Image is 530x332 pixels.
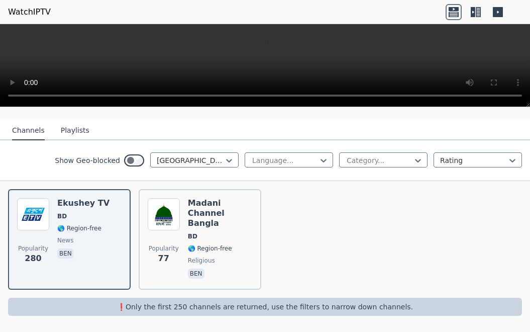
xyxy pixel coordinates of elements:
[61,121,89,140] button: Playlists
[8,6,51,18] a: WatchIPTV
[17,198,49,230] img: Ekushey TV
[57,236,73,244] span: news
[188,257,215,265] span: religious
[25,253,41,265] span: 280
[12,302,518,312] p: ❗️Only the first 250 channels are returned, use the filters to narrow down channels.
[55,155,120,165] label: Show Geo-blocked
[188,232,197,240] span: BD
[18,244,48,253] span: Popularity
[57,212,67,220] span: BD
[148,198,180,230] img: Madani Channel Bangla
[188,198,252,228] h6: Madani Channel Bangla
[57,198,110,208] h6: Ekushey TV
[188,244,232,253] span: 🌎 Region-free
[57,248,74,259] p: ben
[188,269,204,279] p: ben
[57,224,101,232] span: 🌎 Region-free
[12,121,45,140] button: Channels
[158,253,169,265] span: 77
[149,244,179,253] span: Popularity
